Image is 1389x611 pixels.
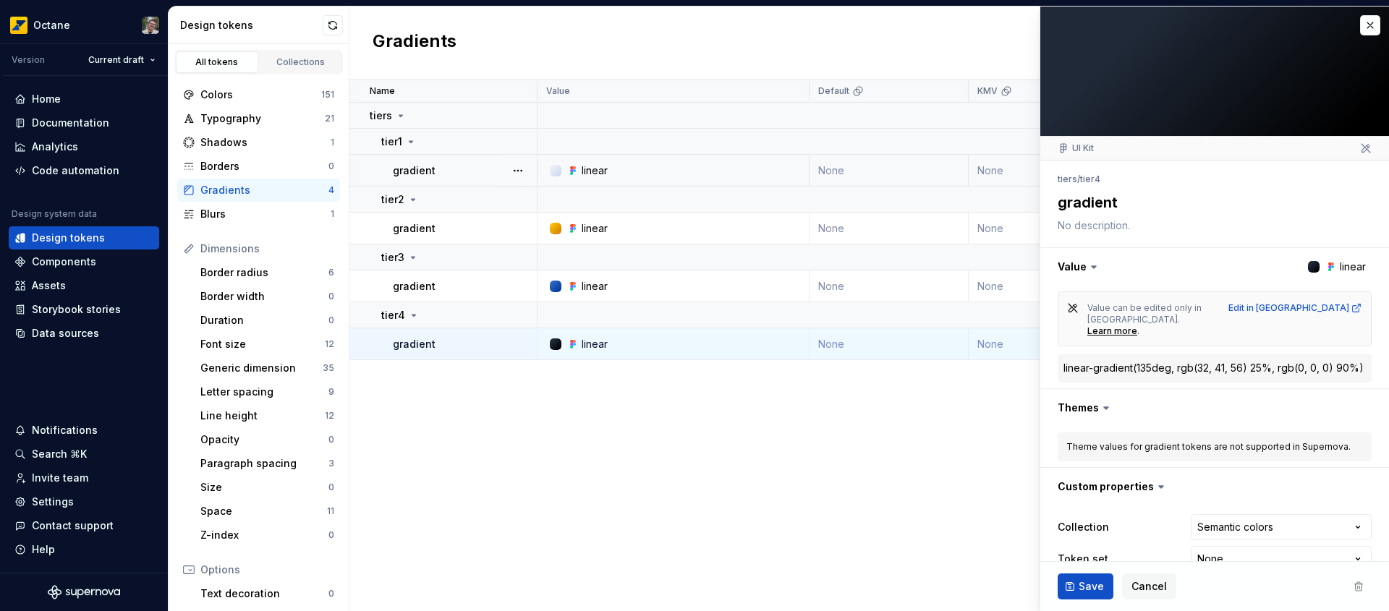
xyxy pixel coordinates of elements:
[200,432,328,447] div: Opacity
[32,447,87,461] div: Search ⌘K
[195,428,340,451] a: Opacity0
[1058,520,1109,534] label: Collection
[321,89,334,101] div: 151
[195,500,340,523] a: Space11
[200,289,328,304] div: Border width
[1228,302,1362,314] a: Edit in [GEOGRAPHIC_DATA]
[393,163,436,178] p: gradient
[200,528,328,542] div: Z-index
[977,85,998,97] p: KMV
[818,85,849,97] p: Default
[393,279,436,294] p: gradient
[370,85,395,97] p: Name
[810,213,969,244] td: None
[200,183,328,197] div: Gradients
[1080,174,1100,184] li: tier4
[1058,573,1113,599] button: Save
[1250,361,1275,375] div: 25%,
[200,480,328,495] div: Size
[969,270,1082,302] td: None
[9,135,159,158] a: Analytics
[1177,361,1247,375] div: rgb(32, 41, 56)
[9,538,159,561] button: Help
[1122,573,1176,599] button: Cancel
[32,423,98,437] div: Notifications
[328,184,334,196] div: 4
[200,361,323,375] div: Generic dimension
[195,333,340,356] a: Font size12
[12,54,45,66] div: Version
[200,385,328,399] div: Letter spacing
[1079,579,1104,594] span: Save
[1077,174,1080,184] li: /
[323,362,334,374] div: 35
[325,410,334,422] div: 12
[177,83,340,106] a: Colors151
[200,504,327,518] div: Space
[9,419,159,442] button: Notifications
[32,140,78,154] div: Analytics
[9,466,159,490] a: Invite team
[195,524,340,547] a: Z-index0
[195,476,340,499] a: Size0
[32,163,119,178] div: Code automation
[32,92,61,106] div: Home
[582,163,608,178] div: linear
[331,208,334,220] div: 1
[582,279,608,294] div: linear
[969,155,1082,187] td: None
[1055,189,1369,215] textarea: gradient
[200,586,328,601] div: Text decoration
[195,404,340,427] a: Line height12
[48,585,120,599] svg: Supernova Logo
[1336,361,1364,375] div: 90%)
[393,337,436,351] p: gradient
[381,192,404,207] p: tier2
[177,155,340,178] a: Borders0
[381,308,405,322] p: tier4
[1087,325,1137,337] a: Learn more
[9,514,159,537] button: Contact support
[331,137,334,148] div: 1
[3,9,165,40] button: OctaneTiago
[177,107,340,130] a: Typography21
[142,17,159,34] img: Tiago
[195,380,340,403] a: Letter spacing9
[1066,441,1351,452] span: Theme values for gradient tokens are not supported in Supernova.
[200,159,328,174] div: Borders
[32,278,66,293] div: Assets
[195,582,340,605] a: Text decoration0
[9,159,159,182] a: Code automation
[200,313,328,328] div: Duration
[82,50,162,70] button: Current draft
[1072,142,1094,154] a: UI Kit
[810,270,969,302] td: None
[1278,361,1333,375] div: rgb(0, 0, 0)
[546,85,570,97] p: Value
[200,563,334,577] div: Options
[200,265,328,280] div: Border radius
[32,326,99,341] div: Data sources
[1063,361,1174,375] div: linear-gradient(135deg,
[969,213,1082,244] td: None
[9,298,159,321] a: Storybook stories
[12,208,97,220] div: Design system data
[32,542,55,557] div: Help
[9,87,159,111] a: Home
[32,116,109,130] div: Documentation
[9,443,159,466] button: Search ⌘K
[810,328,969,360] td: None
[9,111,159,134] a: Documentation
[328,588,334,599] div: 0
[10,17,27,34] img: e8093afa-4b23-4413-bf51-00cde92dbd3f.png
[177,202,340,226] a: Blurs1
[328,434,334,445] div: 0
[265,56,337,68] div: Collections
[328,529,334,541] div: 0
[1131,579,1167,594] span: Cancel
[200,337,325,351] div: Font size
[200,456,328,471] div: Paragraph spacing
[582,221,608,236] div: linear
